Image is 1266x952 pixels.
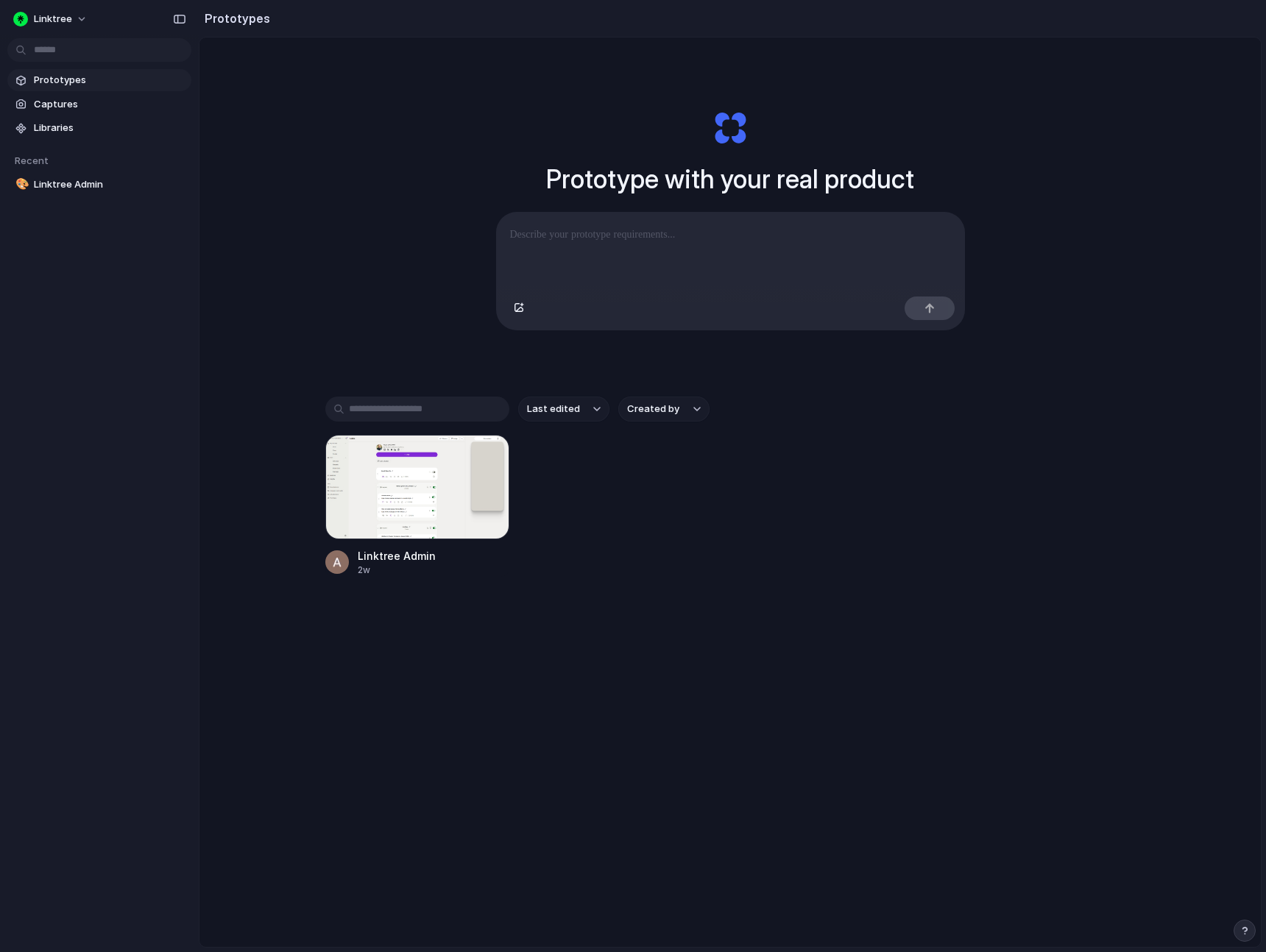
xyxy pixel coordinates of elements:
span: Linktree [34,12,72,26]
h2: Prototypes [199,10,270,27]
button: Last edited [518,397,609,422]
div: Linktree Admin [358,548,436,564]
span: Libraries [34,121,185,135]
a: Prototypes [7,69,191,91]
a: Linktree AdminLinktree Admin2w [325,435,509,577]
h1: Prototype with your real product [546,160,914,199]
span: Captures [34,97,185,112]
a: Captures [7,93,191,116]
button: 🎨 [13,177,28,192]
a: Libraries [7,117,191,139]
button: Created by [618,397,710,422]
span: Recent [15,154,49,166]
span: Created by [627,402,679,416]
a: 🎨Linktree Admin [7,174,191,196]
button: Linktree [7,7,95,31]
div: 🎨 [15,176,26,193]
span: Linktree Admin [34,177,185,192]
span: Prototypes [34,73,185,88]
span: Last edited [527,402,580,416]
div: 2w [358,564,436,577]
